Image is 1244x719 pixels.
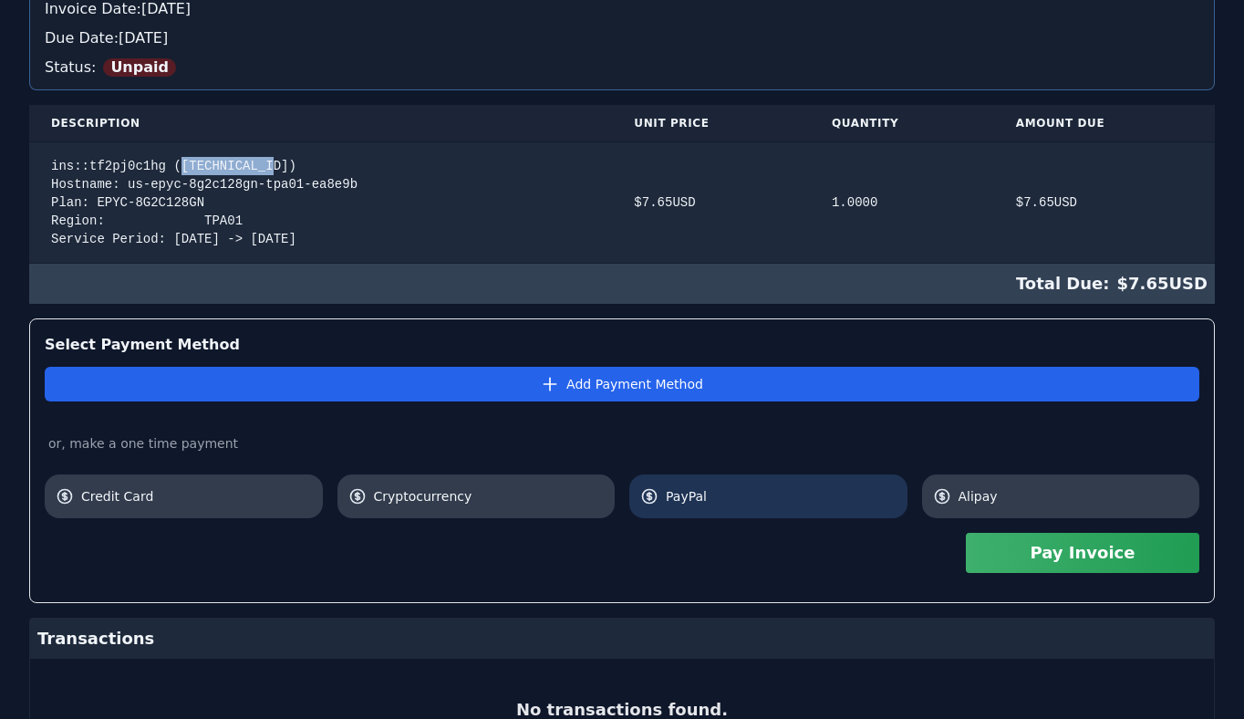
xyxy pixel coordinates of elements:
[1016,271,1117,297] span: Total Due:
[45,27,1199,49] div: Due Date: [DATE]
[29,264,1215,304] div: $ 7.65 USD
[994,105,1215,142] th: Amount Due
[45,367,1199,401] button: Add Payment Method
[374,487,605,505] span: Cryptocurrency
[666,487,897,505] span: PayPal
[45,49,1199,78] div: Status:
[634,193,788,212] div: $ 7.65 USD
[81,487,312,505] span: Credit Card
[103,58,176,77] span: Unpaid
[1016,193,1193,212] div: $ 7.65 USD
[45,334,1199,356] div: Select Payment Method
[51,157,590,248] div: ins::tf2pj0c1hg ([TECHNICAL_ID]) Hostname: us-epyc-8g2c128gn-tpa01-ea8e9b Plan: EPYC-8G2C128GN Re...
[810,105,994,142] th: Quantity
[966,533,1199,573] button: Pay Invoice
[29,105,612,142] th: Description
[959,487,1189,505] span: Alipay
[45,434,1199,453] div: or, make a one time payment
[612,105,810,142] th: Unit Price
[832,193,972,212] div: 1.0000
[30,619,1214,659] div: Transactions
